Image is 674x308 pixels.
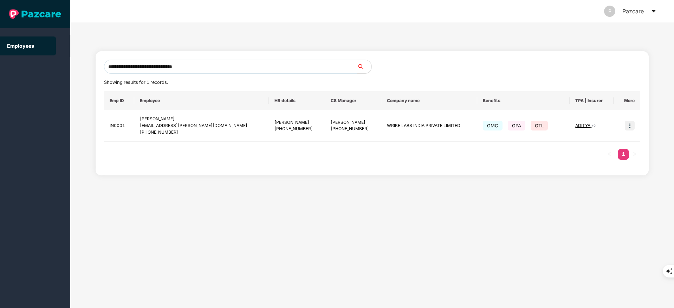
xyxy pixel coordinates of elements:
[357,64,371,69] span: search
[104,80,168,85] span: Showing results for 1 records.
[7,43,34,49] a: Employees
[483,121,503,130] span: GMC
[104,110,134,142] td: IN0001
[633,152,637,156] span: right
[274,126,319,132] div: [PHONE_NUMBER]
[629,149,640,160] li: Next Page
[104,91,134,110] th: Emp ID
[331,126,376,132] div: [PHONE_NUMBER]
[618,149,629,159] a: 1
[477,91,570,110] th: Benefits
[607,152,611,156] span: left
[625,121,635,130] img: icon
[651,8,656,14] span: caret-down
[140,122,263,129] div: [EMAIL_ADDRESS][PERSON_NAME][DOMAIN_NAME]
[608,6,611,17] span: P
[531,121,548,130] span: GTL
[381,110,477,142] td: WRIKE LABS INDIA PRIVATE LIMITED
[614,91,640,110] th: More
[618,149,629,160] li: 1
[381,91,477,110] th: Company name
[269,91,325,110] th: HR details
[357,60,372,74] button: search
[325,91,381,110] th: CS Manager
[604,149,615,160] li: Previous Page
[575,123,591,128] span: ADITYA
[134,91,269,110] th: Employee
[140,129,263,136] div: [PHONE_NUMBER]
[604,149,615,160] button: left
[274,119,319,126] div: [PERSON_NAME]
[508,121,525,130] span: GPA
[331,119,376,126] div: [PERSON_NAME]
[140,116,263,122] div: [PERSON_NAME]
[591,123,596,128] span: + 2
[570,91,614,110] th: TPA | Insurer
[629,149,640,160] button: right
